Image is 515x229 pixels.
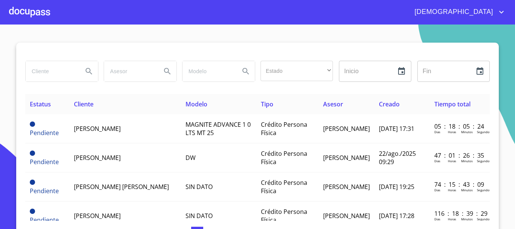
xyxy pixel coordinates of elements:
p: Segundos [477,159,491,163]
button: account of current user [409,6,506,18]
span: Tiempo total [434,100,471,108]
button: Search [237,62,255,80]
span: Pendiente [30,209,35,214]
p: Horas [448,130,456,134]
span: MAGNITE ADVANCE 1 0 LTS MT 25 [185,120,251,137]
p: Minutos [461,130,473,134]
span: Crédito Persona Física [261,149,307,166]
button: Search [80,62,98,80]
p: Segundos [477,217,491,221]
p: Dias [434,130,440,134]
span: [PERSON_NAME] [74,154,121,162]
span: Estatus [30,100,51,108]
span: [DATE] 17:31 [379,124,414,133]
span: Pendiente [30,121,35,127]
span: [DATE] 19:25 [379,183,414,191]
p: Horas [448,217,456,221]
span: [DEMOGRAPHIC_DATA] [409,6,497,18]
span: [PERSON_NAME] [323,212,370,220]
p: 05 : 18 : 05 : 24 [434,122,485,131]
span: Pendiente [30,151,35,156]
span: [DATE] 17:28 [379,212,414,220]
p: Minutos [461,217,473,221]
span: Cliente [74,100,93,108]
span: SIN DATO [185,212,213,220]
span: Pendiente [30,187,59,195]
span: Asesor [323,100,343,108]
p: Segundos [477,130,491,134]
p: Dias [434,217,440,221]
span: Creado [379,100,400,108]
div: ​ [261,61,333,81]
p: Minutos [461,159,473,163]
span: Pendiente [30,216,59,224]
span: [PERSON_NAME] [323,154,370,162]
p: Segundos [477,188,491,192]
input: search [104,61,155,81]
p: Dias [434,159,440,163]
span: Crédito Persona Física [261,178,307,195]
span: DW [185,154,196,162]
span: Pendiente [30,158,59,166]
input: search [182,61,234,81]
p: Horas [448,188,456,192]
p: Horas [448,159,456,163]
span: Tipo [261,100,273,108]
span: 22/ago./2025 09:29 [379,149,416,166]
span: SIN DATO [185,183,213,191]
span: Pendiente [30,129,59,137]
button: Search [158,62,176,80]
p: Minutos [461,188,473,192]
p: 74 : 15 : 43 : 09 [434,180,485,189]
span: [PERSON_NAME] [74,212,121,220]
span: [PERSON_NAME] [74,124,121,133]
p: 116 : 18 : 39 : 29 [434,209,485,218]
span: Crédito Persona Física [261,120,307,137]
span: Modelo [185,100,207,108]
input: search [26,61,77,81]
p: 47 : 01 : 26 : 35 [434,151,485,160]
span: Pendiente [30,180,35,185]
span: Crédito Persona Física [261,207,307,224]
p: Dias [434,188,440,192]
span: [PERSON_NAME] [323,124,370,133]
span: [PERSON_NAME] [PERSON_NAME] [74,183,169,191]
span: [PERSON_NAME] [323,183,370,191]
